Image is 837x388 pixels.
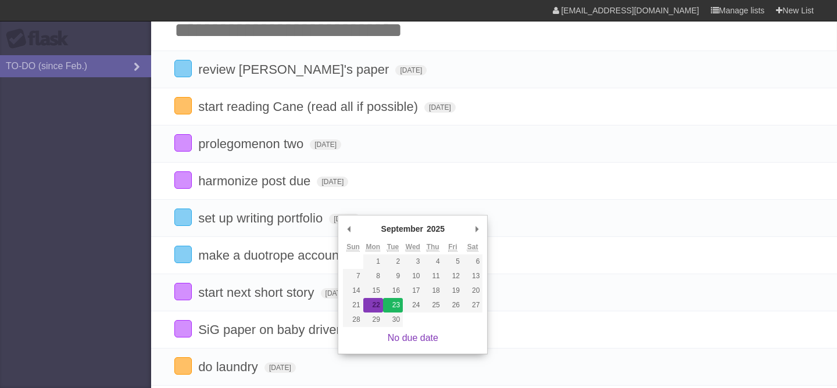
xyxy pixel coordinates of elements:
div: 2025 [425,220,446,238]
button: 8 [363,269,383,283]
button: 2 [383,254,403,269]
abbr: Tuesday [387,243,399,252]
label: Done [174,60,192,77]
button: 30 [383,312,403,327]
button: 18 [423,283,442,298]
button: Next Month [471,220,482,238]
button: 22 [363,298,383,312]
button: 27 [463,298,482,312]
span: [DATE] [329,214,360,224]
span: make a duotrope account???? [198,248,374,263]
button: 12 [443,269,463,283]
button: 9 [383,269,403,283]
span: [DATE] [264,362,296,373]
abbr: Monday [366,243,380,252]
label: Done [174,320,192,337]
span: [DATE] [424,102,456,113]
span: prolegomenon two [198,136,306,151]
button: 23 [383,298,403,312]
button: 6 [463,254,482,269]
span: review [PERSON_NAME]'s paper [198,62,392,77]
span: SiG paper on baby driver [198,322,344,337]
abbr: Friday [448,243,457,252]
div: September [380,220,425,238]
label: Done [174,134,192,152]
button: 20 [463,283,482,298]
label: Done [174,209,192,226]
a: No due date [388,333,438,343]
button: 17 [403,283,423,298]
button: 5 [443,254,463,269]
label: Done [174,97,192,114]
button: Previous Month [343,220,355,238]
button: 26 [443,298,463,312]
span: [DATE] [317,177,348,187]
span: do laundry [198,360,261,374]
label: Done [174,283,192,300]
span: [DATE] [395,65,427,76]
button: 4 [423,254,442,269]
div: Flask [6,28,76,49]
button: 14 [343,283,363,298]
button: 15 [363,283,383,298]
span: harmonize post due [198,174,313,188]
button: 10 [403,269,423,283]
span: start reading Cane (read all if possible) [198,99,421,114]
abbr: Sunday [346,243,360,252]
button: 29 [363,312,383,327]
abbr: Thursday [427,243,439,252]
label: Done [174,357,192,375]
abbr: Saturday [467,243,478,252]
label: Done [174,171,192,189]
button: 28 [343,312,363,327]
button: 7 [343,269,363,283]
button: 24 [403,298,423,312]
button: 1 [363,254,383,269]
span: [DATE] [310,139,341,150]
button: 16 [383,283,403,298]
button: 25 [423,298,442,312]
button: 11 [423,269,442,283]
span: start next short story [198,285,317,300]
button: 13 [463,269,482,283]
button: 3 [403,254,423,269]
button: 21 [343,298,363,312]
abbr: Wednesday [406,243,420,252]
span: set up writing portfolio [198,211,325,225]
label: Done [174,246,192,263]
button: 19 [443,283,463,298]
span: [DATE] [321,288,352,299]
